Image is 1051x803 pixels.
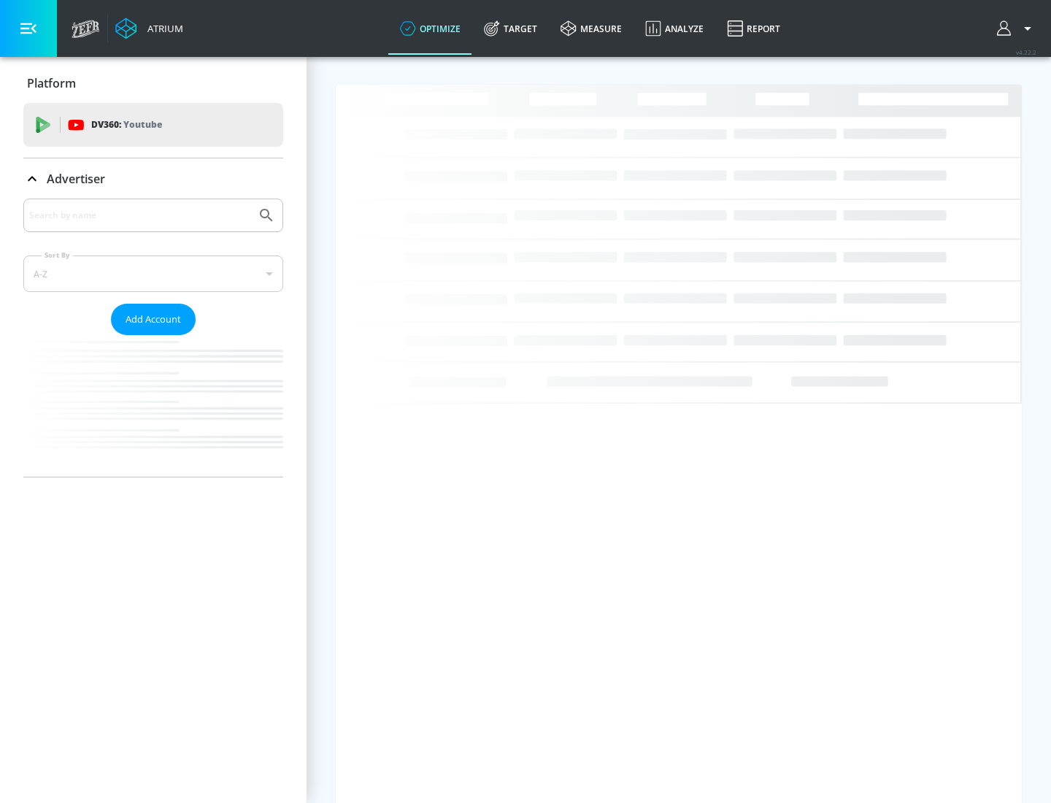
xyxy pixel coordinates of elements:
a: Target [472,2,549,55]
label: Sort By [42,250,73,260]
a: Report [715,2,792,55]
a: measure [549,2,634,55]
p: Youtube [123,117,162,132]
a: optimize [388,2,472,55]
a: Atrium [115,18,183,39]
a: Analyze [634,2,715,55]
button: Add Account [111,304,196,335]
div: Platform [23,63,283,104]
p: DV360: [91,117,162,133]
span: Add Account [126,311,181,328]
nav: list of Advertiser [23,335,283,477]
span: v 4.22.2 [1016,48,1036,56]
div: Advertiser [23,158,283,199]
p: Advertiser [47,171,105,187]
p: Platform [27,75,76,91]
div: Advertiser [23,199,283,477]
div: DV360: Youtube [23,103,283,147]
div: A-Z [23,255,283,292]
div: Atrium [142,22,183,35]
input: Search by name [29,206,250,225]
